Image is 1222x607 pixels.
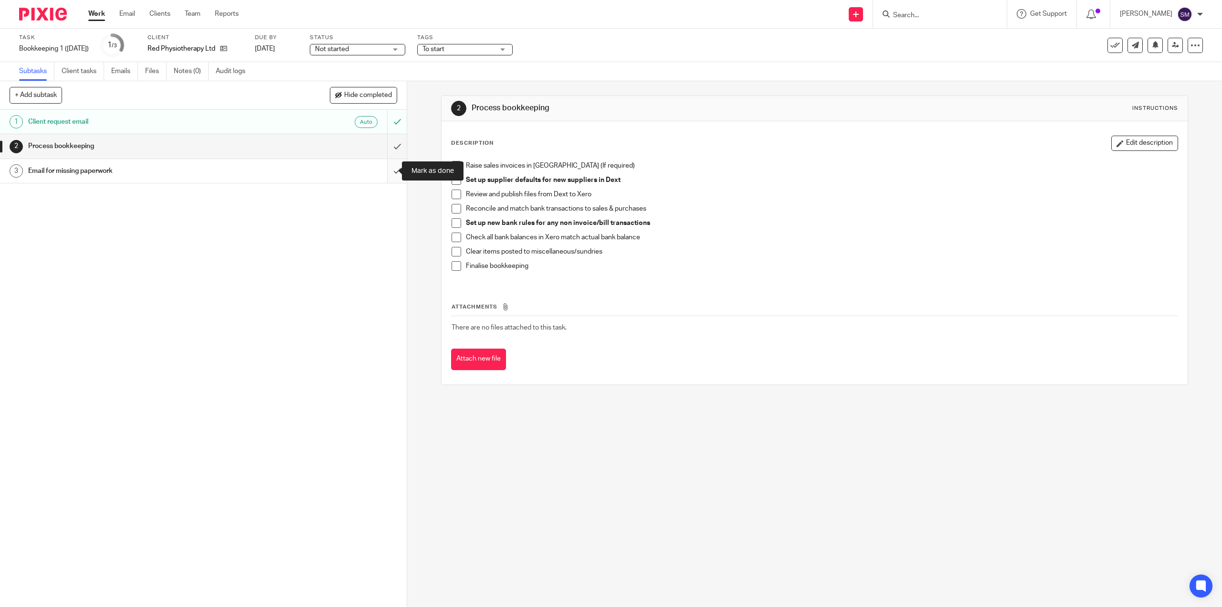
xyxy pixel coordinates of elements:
div: 2 [10,140,23,153]
h1: Email for missing paperwork [28,164,261,178]
span: Not started [315,46,349,53]
label: Status [310,34,405,42]
p: Reconcile and match bank transactions to sales & purchases [466,204,1177,213]
label: Due by [255,34,298,42]
span: Hide completed [344,92,392,99]
label: Tags [417,34,513,42]
a: Files [145,62,167,81]
p: Review and publish files from Dext to Xero [466,190,1177,199]
div: 2 [451,101,466,116]
a: Work [88,9,105,19]
p: [PERSON_NAME] [1120,9,1172,19]
div: 1 [10,115,23,128]
img: Pixie [19,8,67,21]
a: Audit logs [216,62,253,81]
h1: Process bookkeeping [472,103,835,113]
input: Search [892,11,978,20]
small: /3 [112,43,117,48]
strong: Set up new bank rules for any non invoice/bill transactions [466,220,650,226]
span: Attachments [452,304,497,309]
div: Bookkeeping 1 ([DATE]) [19,44,89,53]
button: + Add subtask [10,87,62,103]
div: Instructions [1132,105,1178,112]
p: Check all bank balances in Xero match actual bank balance [466,233,1177,242]
span: To start [422,46,444,53]
p: Description [451,139,494,147]
button: Edit description [1111,136,1178,151]
img: svg%3E [1177,7,1192,22]
label: Client [147,34,243,42]
a: Reports [215,9,239,19]
a: Client tasks [62,62,104,81]
a: Emails [111,62,138,81]
span: [DATE] [255,45,275,52]
button: Hide completed [330,87,397,103]
h1: Client request email [28,115,261,129]
span: There are no files attached to this task. [452,324,567,331]
div: 3 [10,164,23,178]
div: Bookkeeping 1 (Monday) [19,44,89,53]
p: Clear items posted to miscellaneous/sundries [466,247,1177,256]
a: Subtasks [19,62,54,81]
div: 1 [107,40,117,51]
strong: Set up supplier defaults for new suppliers in Dext [466,177,621,183]
h1: Process bookkeeping [28,139,261,153]
button: Attach new file [451,349,506,370]
p: Red Physiotherapy Ltd [147,44,215,53]
a: Notes (0) [174,62,209,81]
label: Task [19,34,89,42]
a: Email [119,9,135,19]
div: Auto [355,116,378,128]
p: Raise sales invoices in [GEOGRAPHIC_DATA] (If required) [466,161,1177,170]
a: Team [185,9,200,19]
p: Finalise bookkeeping [466,261,1177,271]
a: Clients [149,9,170,19]
span: Get Support [1030,11,1067,17]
